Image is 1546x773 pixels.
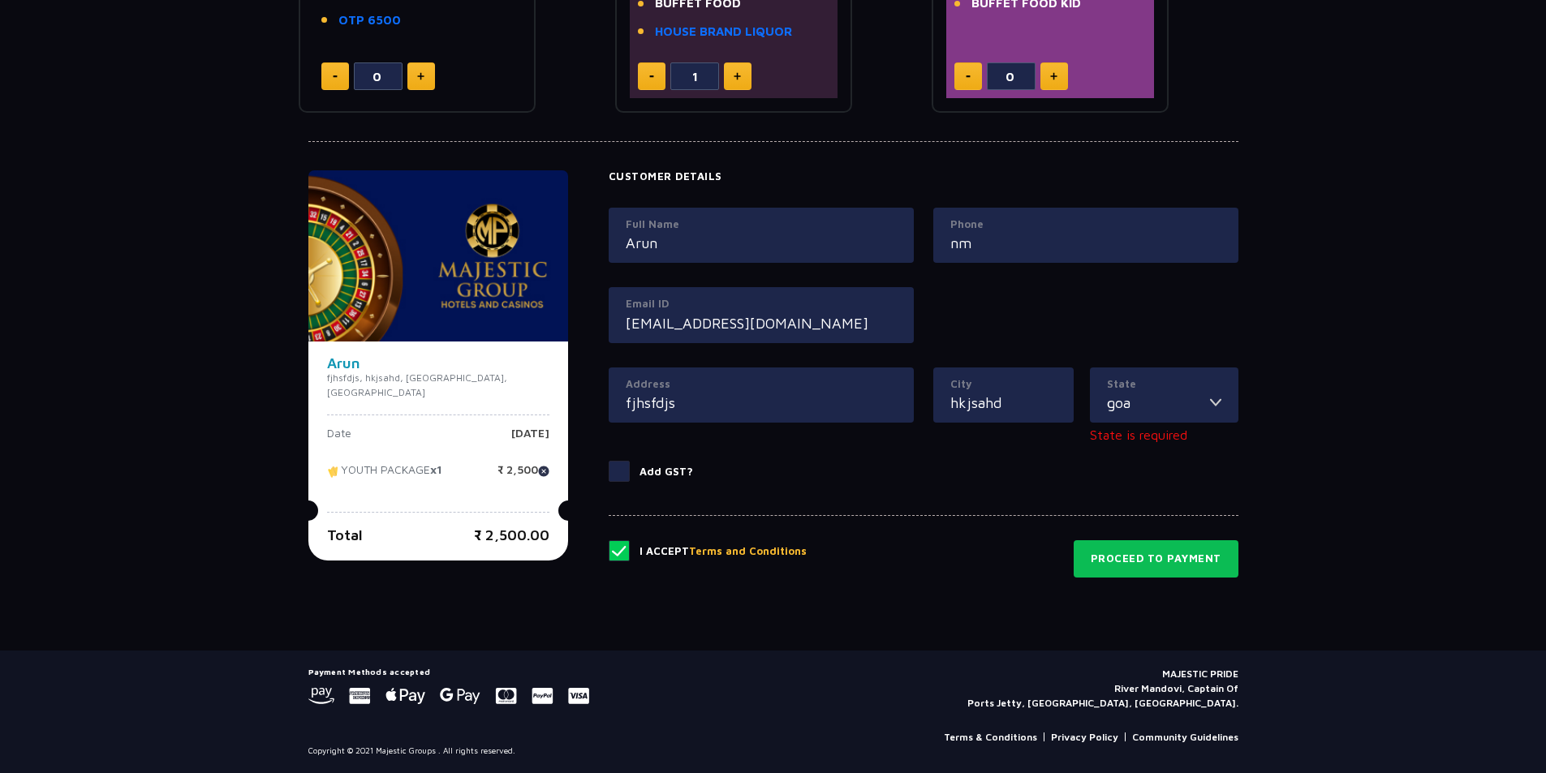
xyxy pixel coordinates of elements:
p: Date [327,427,351,452]
img: toggler icon [1210,392,1221,414]
img: plus [1050,72,1057,80]
label: Full Name [626,217,897,233]
strong: x1 [430,463,442,477]
h4: Customer Details [609,170,1238,183]
a: OTP 6500 [338,11,401,30]
img: majesticPride-banner [308,170,568,341]
h4: Arun [327,356,549,371]
p: I Accept [640,543,807,560]
p: MAJESTIC PRIDE River Mandovi, Captain Of Ports Jetty, [GEOGRAPHIC_DATA], [GEOGRAPHIC_DATA]. [967,667,1238,711]
p: State is required [1090,425,1238,444]
p: YOUTH PACKAGE [327,464,442,488]
p: Add GST? [640,464,693,480]
p: Copyright © 2021 Majestic Groups . All rights reserved. [308,745,515,757]
label: Address [626,376,897,393]
p: [DATE] [511,427,549,452]
img: plus [734,72,741,80]
p: ₹ 2,500.00 [474,524,549,546]
h5: Payment Methods accepted [308,667,589,676]
p: ₹ 2,500 [497,464,549,488]
label: City [950,376,1057,393]
img: minus [333,75,338,78]
a: Terms & Conditions [944,730,1037,745]
input: Full Name [626,232,897,254]
a: Community Guidelines [1132,730,1238,745]
a: Privacy Policy [1051,730,1118,745]
button: Proceed to Payment [1074,540,1238,578]
p: fjhsfdjs, hkjsahd, [GEOGRAPHIC_DATA], [GEOGRAPHIC_DATA] [327,371,549,400]
label: Phone [950,217,1221,233]
a: HOUSE BRAND LIQUOR [655,23,792,41]
button: Terms and Conditions [689,543,807,560]
img: minus [649,75,654,78]
input: State [1107,392,1210,414]
input: Email ID [626,312,897,334]
input: Address [626,392,897,414]
img: tikcet [327,464,341,479]
input: Mobile [950,232,1221,254]
p: Total [327,524,363,546]
label: Email ID [626,296,897,312]
label: State [1107,376,1221,393]
img: plus [417,72,424,80]
input: City [950,392,1057,414]
img: minus [966,75,971,78]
